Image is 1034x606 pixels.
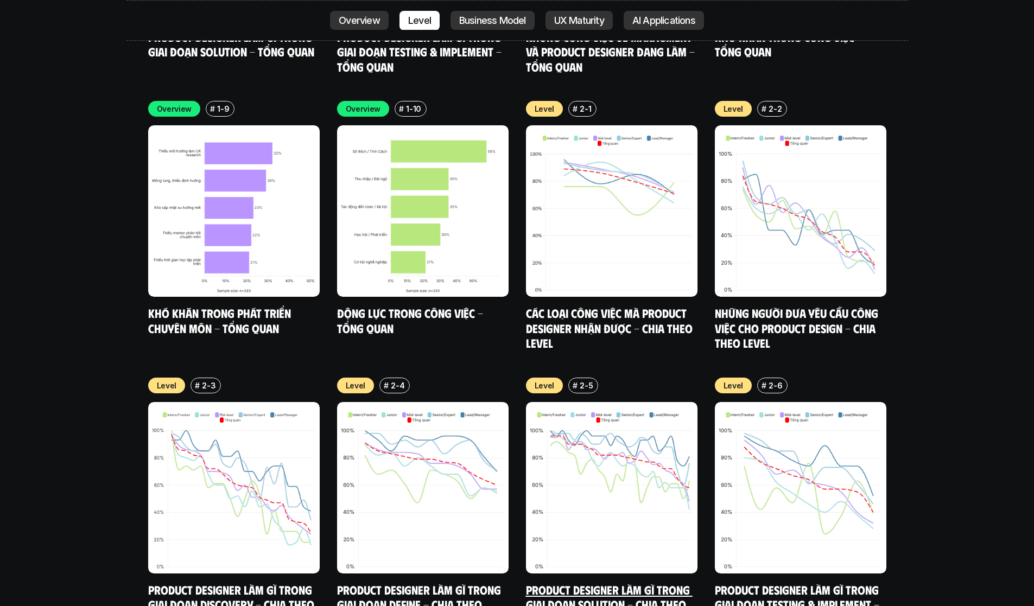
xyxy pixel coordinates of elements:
p: Level [535,103,555,114]
p: Level [157,380,177,391]
a: Khó khăn trong công việc - Tổng quan [715,29,865,59]
p: 2-5 [580,380,593,391]
a: Các loại công việc mà Product Designer nhận được - Chia theo Level [526,305,695,350]
h6: # [399,105,404,113]
p: 1-9 [217,103,229,114]
a: Level [399,11,440,30]
p: Overview [346,103,381,114]
p: 2-4 [391,380,404,391]
a: Khó khăn trong phát triển chuyên môn - Tổng quan [148,305,294,335]
a: Product Designer làm gì trong giai đoạn Testing & Implement - Tổng quan [337,29,504,74]
a: Những công việc về Managment và Product Designer đang làm - Tổng quan [526,29,697,74]
p: Overview [157,103,192,114]
p: Level [724,380,744,391]
p: AI Applications [632,15,695,26]
h6: # [573,381,578,390]
p: 2-2 [769,103,782,114]
a: Những người đưa yêu cầu công việc cho Product Design - Chia theo Level [715,305,881,350]
p: 2-6 [769,380,782,391]
a: UX Maturity [545,11,613,30]
a: Động lực trong công việc - Tổng quan [337,305,486,335]
p: Level [535,380,555,391]
a: Overview [330,11,389,30]
a: Business Model [451,11,535,30]
p: 1-10 [406,103,421,114]
p: UX Maturity [554,15,604,26]
p: Level [408,15,431,26]
p: Level [724,103,744,114]
h6: # [762,105,766,113]
p: 2-1 [580,103,591,114]
h6: # [210,105,215,113]
p: 2-3 [202,380,215,391]
h6: # [573,105,578,113]
a: AI Applications [624,11,704,30]
a: Product Designer làm gì trong giai đoạn Solution - Tổng quan [148,29,315,59]
h6: # [195,381,200,390]
p: Overview [339,15,380,26]
h6: # [384,381,389,390]
p: Level [346,380,366,391]
p: Business Model [459,15,526,26]
h6: # [762,381,766,390]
